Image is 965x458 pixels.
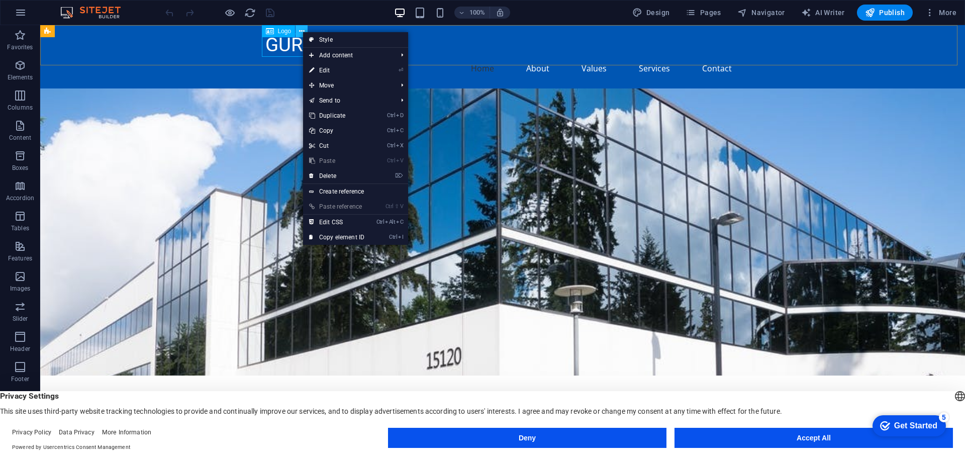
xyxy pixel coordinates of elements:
i: Ctrl [387,142,395,149]
span: Navigator [737,8,785,18]
h6: 100% [469,7,486,19]
button: Publish [857,5,913,21]
i: Ctrl [387,157,395,164]
button: AI Writer [797,5,849,21]
img: Editor Logo [58,7,133,19]
span: Add content [303,48,393,63]
a: CtrlICopy element ID [303,230,370,245]
span: Move [303,78,393,93]
i: V [400,203,403,210]
div: Get Started [30,11,73,20]
a: Ctrl⇧VPaste reference [303,199,370,214]
span: Pages [686,8,721,18]
p: Accordion [6,194,34,202]
i: ⇧ [395,203,399,210]
i: D [396,112,403,119]
i: C [396,127,403,134]
a: CtrlXCut [303,138,370,153]
a: CtrlDDuplicate [303,108,370,123]
i: ⏎ [399,67,403,73]
div: 5 [74,2,84,12]
button: Navigator [733,5,789,21]
i: I [398,234,403,240]
span: Design [632,8,670,18]
button: Design [628,5,674,21]
i: Reload page [244,7,256,19]
i: Ctrl [376,219,384,225]
p: Content [9,134,31,142]
div: Design (Ctrl+Alt+Y) [628,5,674,21]
p: Images [10,285,31,293]
p: Columns [8,104,33,112]
button: reload [244,7,256,19]
div: Get Started 5 items remaining, 0% complete [8,5,81,26]
a: CtrlCCopy [303,123,370,138]
i: Ctrl [385,203,394,210]
span: Publish [865,8,905,18]
p: Favorites [7,43,33,51]
i: Ctrl [387,127,395,134]
a: Create reference [303,184,408,199]
a: CtrlAltCEdit CSS [303,215,370,230]
button: Pages [682,5,725,21]
p: Footer [11,375,29,383]
i: V [396,157,403,164]
i: C [396,219,403,225]
p: Tables [11,224,29,232]
p: Features [8,254,32,262]
a: ⌦Delete [303,168,370,184]
span: Logo [278,28,292,34]
i: Alt [385,219,395,225]
span: More [925,8,956,18]
a: Send to [303,93,393,108]
i: Ctrl [387,112,395,119]
button: 100% [454,7,490,19]
a: Style [303,32,408,47]
i: X [396,142,403,149]
span: AI Writer [801,8,845,18]
i: On resize automatically adjust zoom level to fit chosen device. [496,8,505,17]
button: More [921,5,960,21]
p: Elements [8,73,33,81]
p: Boxes [12,164,29,172]
p: Slider [13,315,28,323]
i: ⌦ [395,172,403,179]
p: Header [10,345,30,353]
i: Ctrl [389,234,397,240]
a: ⏎Edit [303,63,370,78]
a: CtrlVPaste [303,153,370,168]
button: Click here to leave preview mode and continue editing [224,7,236,19]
